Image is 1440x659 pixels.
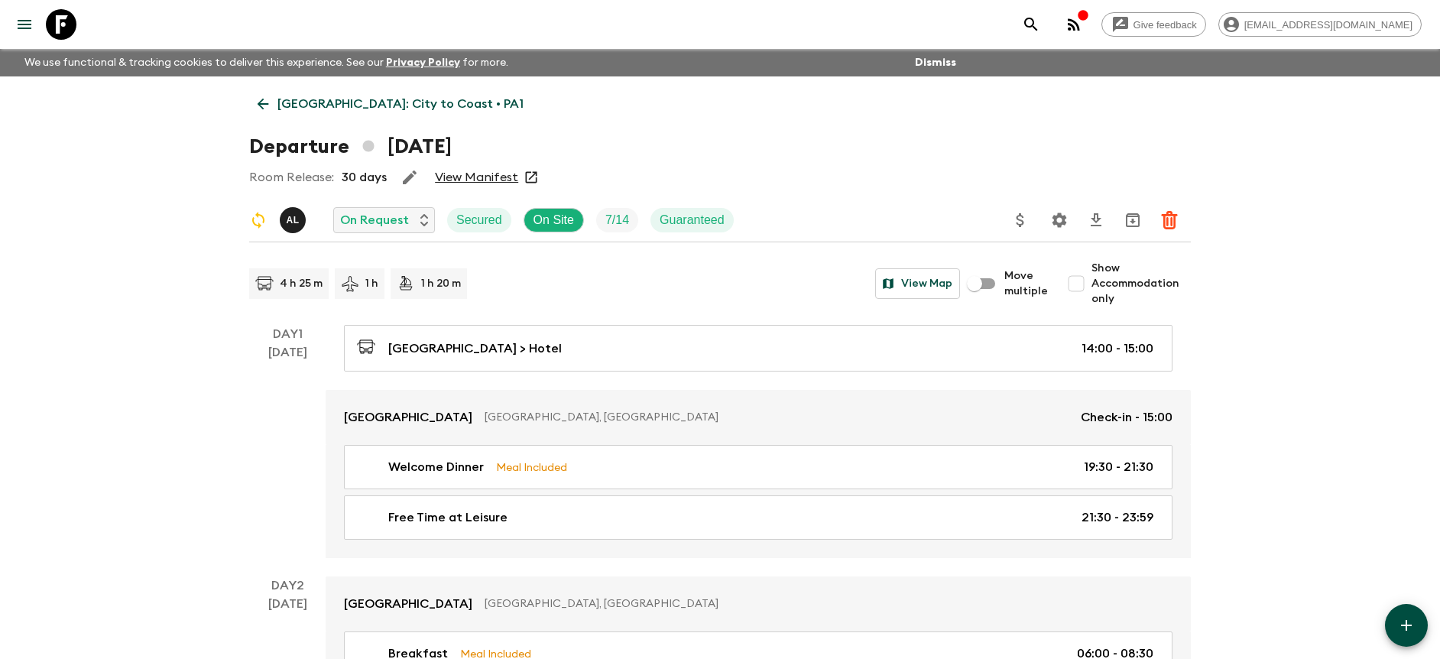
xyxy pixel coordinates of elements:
[249,325,326,343] p: Day 1
[9,9,40,40] button: menu
[485,596,1160,612] p: [GEOGRAPHIC_DATA], [GEOGRAPHIC_DATA]
[485,410,1069,425] p: [GEOGRAPHIC_DATA], [GEOGRAPHIC_DATA]
[605,211,629,229] p: 7 / 14
[1125,19,1205,31] span: Give feedback
[1081,408,1172,427] p: Check-in - 15:00
[1004,268,1049,299] span: Move multiple
[386,57,460,68] a: Privacy Policy
[447,208,511,232] div: Secured
[875,268,960,299] button: View Map
[1117,205,1148,235] button: Archive (Completed, Cancelled or Unsynced Departures only)
[1005,205,1036,235] button: Update Price, Early Bird Discount and Costs
[1081,205,1111,235] button: Download CSV
[1044,205,1075,235] button: Settings
[326,576,1191,631] a: [GEOGRAPHIC_DATA][GEOGRAPHIC_DATA], [GEOGRAPHIC_DATA]
[1154,205,1185,235] button: Delete
[388,458,484,476] p: Welcome Dinner
[326,390,1191,445] a: [GEOGRAPHIC_DATA][GEOGRAPHIC_DATA], [GEOGRAPHIC_DATA]Check-in - 15:00
[1016,9,1046,40] button: search adventures
[280,212,309,224] span: Abdiel Luis
[249,131,452,162] h1: Departure [DATE]
[344,325,1172,372] a: [GEOGRAPHIC_DATA] > Hotel14:00 - 15:00
[277,95,524,113] p: [GEOGRAPHIC_DATA]: City to Coast • PA1
[1082,339,1153,358] p: 14:00 - 15:00
[1236,19,1421,31] span: [EMAIL_ADDRESS][DOMAIN_NAME]
[1218,12,1422,37] div: [EMAIL_ADDRESS][DOMAIN_NAME]
[1082,508,1153,527] p: 21:30 - 23:59
[344,595,472,613] p: [GEOGRAPHIC_DATA]
[435,170,518,185] a: View Manifest
[249,89,532,119] a: [GEOGRAPHIC_DATA]: City to Coast • PA1
[388,339,562,358] p: [GEOGRAPHIC_DATA] > Hotel
[596,208,638,232] div: Trip Fill
[249,168,334,187] p: Room Release:
[280,207,309,233] button: AL
[660,211,725,229] p: Guaranteed
[1101,12,1206,37] a: Give feedback
[524,208,584,232] div: On Site
[344,495,1172,540] a: Free Time at Leisure21:30 - 23:59
[421,276,461,291] p: 1 h 20 m
[344,408,472,427] p: [GEOGRAPHIC_DATA]
[340,211,409,229] p: On Request
[18,49,514,76] p: We use functional & tracking cookies to deliver this experience. See our for more.
[496,459,567,476] p: Meal Included
[365,276,378,291] p: 1 h
[249,211,268,229] svg: Sync Required - Changes detected
[456,211,502,229] p: Secured
[342,168,387,187] p: 30 days
[249,576,326,595] p: Day 2
[388,508,508,527] p: Free Time at Leisure
[534,211,574,229] p: On Site
[911,52,960,73] button: Dismiss
[286,214,299,226] p: A L
[1091,261,1191,307] span: Show Accommodation only
[1084,458,1153,476] p: 19:30 - 21:30
[344,445,1172,489] a: Welcome DinnerMeal Included19:30 - 21:30
[268,343,307,558] div: [DATE]
[280,276,323,291] p: 4 h 25 m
